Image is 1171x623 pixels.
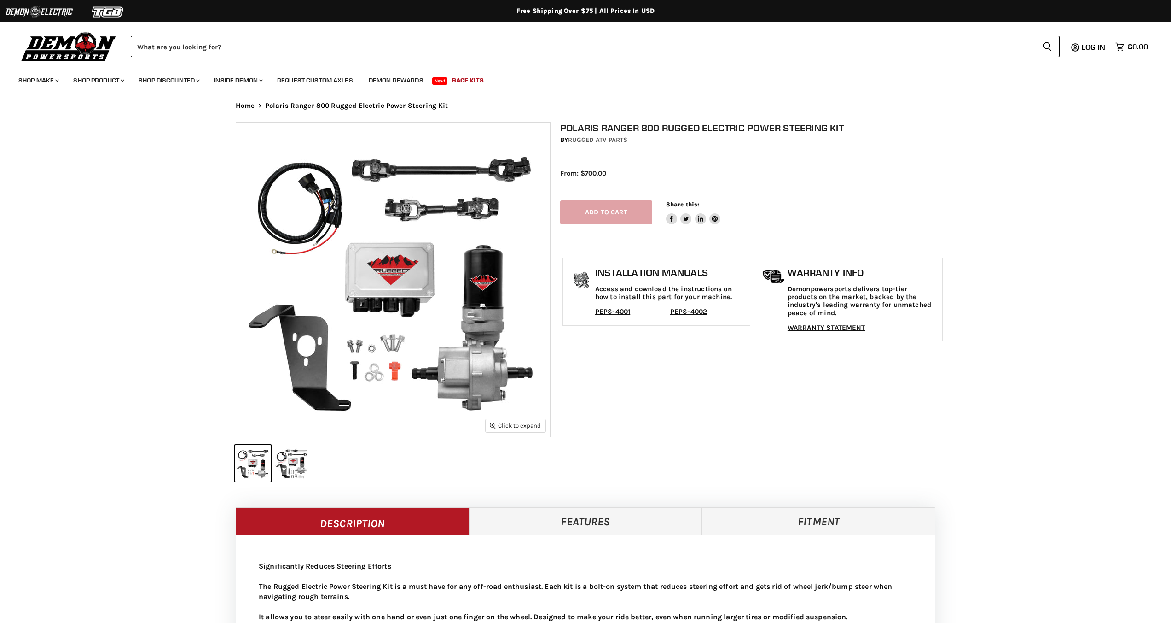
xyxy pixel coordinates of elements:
button: IMAGE thumbnail [274,445,310,482]
a: Demon Rewards [362,71,430,90]
button: Search [1035,36,1060,57]
aside: Share this: [666,200,721,225]
nav: Breadcrumbs [217,102,954,110]
h1: Polaris Ranger 800 Rugged Electric Power Steering Kit [560,122,945,134]
span: Polaris Ranger 800 Rugged Electric Power Steering Kit [265,102,448,110]
a: Features [469,507,702,535]
h1: Installation Manuals [595,267,745,278]
span: Click to expand [490,422,541,429]
p: Demonpowersports delivers top-tier products on the market, backed by the industry's leading warra... [788,285,938,317]
span: Log in [1082,42,1105,52]
a: $0.00 [1111,40,1153,53]
a: Shop Discounted [132,71,205,90]
form: Product [131,36,1060,57]
button: Click to expand [486,419,545,432]
div: Free Shipping Over $75 | All Prices In USD [217,7,954,15]
span: From: $700.00 [560,169,606,177]
img: IMAGE [236,123,550,437]
a: PEPS-4001 [595,307,630,316]
span: New! [432,77,448,85]
img: Demon Electric Logo 2 [5,3,74,21]
a: Inside Demon [207,71,268,90]
button: IMAGE thumbnail [235,445,271,482]
a: Description [236,507,469,535]
img: warranty-icon.png [762,270,785,284]
a: Fitment [702,507,935,535]
h1: Warranty Info [788,267,938,278]
div: by [560,135,945,145]
p: Access and download the instructions on how to install this part for your machine. [595,285,745,301]
a: PEPS-4002 [670,307,707,316]
a: Log in [1078,43,1111,51]
img: install_manual-icon.png [570,270,593,293]
a: WARRANTY STATEMENT [788,323,865,332]
a: Race Kits [445,71,491,90]
ul: Main menu [12,67,1146,90]
input: Search [131,36,1035,57]
span: $0.00 [1128,42,1148,51]
a: Shop Make [12,71,64,90]
img: Demon Powersports [18,30,119,63]
a: Home [236,102,255,110]
img: TGB Logo 2 [74,3,143,21]
a: Shop Product [66,71,130,90]
a: Request Custom Axles [270,71,360,90]
a: Rugged ATV Parts [568,136,627,144]
span: Share this: [666,201,699,208]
